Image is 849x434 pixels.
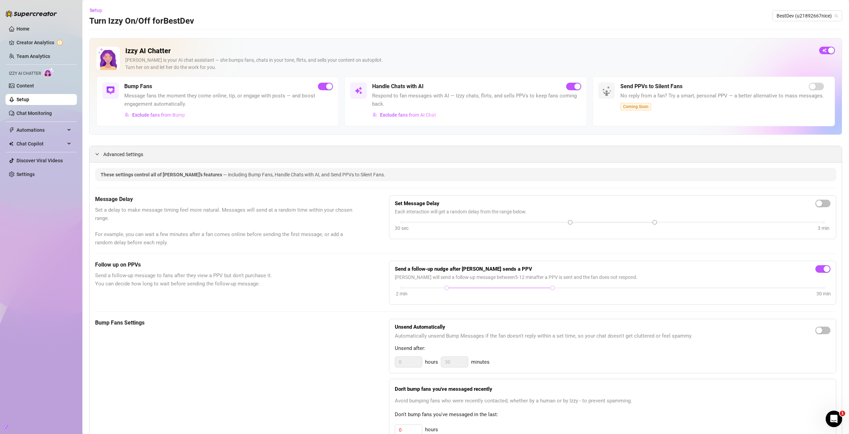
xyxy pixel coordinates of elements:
[372,109,436,120] button: Exclude fans from AI Chat
[395,273,830,281] span: [PERSON_NAME] will send a follow-up message between 5 - 12 min after a PPV is sent and the fan do...
[16,138,65,149] span: Chat Copilot
[3,424,8,429] span: build
[16,158,63,163] a: Discover Viral Videos
[124,109,185,120] button: Exclude fans from Bump
[89,5,108,16] button: Setup
[16,97,29,102] a: Setup
[16,110,52,116] a: Chat Monitoring
[89,16,194,27] h3: Turn Izzy On/Off for BestDev
[372,92,581,108] span: Respond to fan messages with AI — Izzy chats, flirts, and sells PPVs to keep fans coming back.
[95,272,355,288] span: Send a follow-up message to fans after they view a PPV but don't purchase it. You can decide how ...
[826,411,842,427] iframe: Intercom live chat
[101,172,223,177] span: These settings control all of [PERSON_NAME]'s features
[395,386,492,392] strong: Don't bump fans you've messaged recently
[395,344,830,353] span: Unsend after:
[620,82,682,91] h5: Send PPVs to Silent Fans
[44,68,54,78] img: AI Chatter
[620,92,824,100] span: No reply from a fan? Try a smart, personal PPV — a better alternative to mass messages.
[395,397,830,405] span: Avoid bumping fans who were recently contacted, whether by a human or by Izzy - to prevent spamming.
[16,54,50,59] a: Team Analytics
[602,86,613,97] img: silent-fans-ppv-o-N6Mmdf.svg
[9,70,41,77] span: Izzy AI Chatter
[395,208,830,215] span: Each interaction will get a random delay from the range below.
[834,14,838,18] span: team
[125,113,129,117] img: svg%3e
[125,57,814,71] div: [PERSON_NAME] is your AI chat assistant — she bumps fans, chats in your tone, flirts, and sells y...
[16,37,71,48] a: Creator Analytics exclamation-circle
[95,206,355,247] span: Set a delay to make message timing feel more natural. Messages will send at a random time within ...
[106,86,115,95] img: svg%3e
[124,82,152,91] h5: Bump Fans
[471,358,490,366] span: minutes
[16,26,30,32] a: Home
[95,261,355,269] h5: Follow up on PPVs
[16,172,35,177] a: Settings
[125,47,814,55] h2: Izzy AI Chatter
[372,113,377,117] img: svg%3e
[840,411,845,416] span: 1
[5,10,57,17] img: logo-BBDzfeDw.svg
[354,86,363,95] img: svg%3e
[96,47,120,70] img: Izzy AI Chatter
[90,8,102,13] span: Setup
[816,290,831,297] div: 30 min
[95,195,355,203] h5: Message Delay
[380,112,436,118] span: Exclude fans from AI Chat
[223,172,385,177] span: — including Bump Fans, Handle Chats with AI, and Send PPVs to Silent Fans.
[425,358,438,366] span: hours
[95,152,99,156] span: expanded
[425,426,438,434] span: hours
[777,11,838,21] span: BestDev (u21892667nice)
[132,112,185,118] span: Exclude fans from Bump
[818,224,829,232] div: 3 min
[95,150,103,158] div: expanded
[16,125,65,136] span: Automations
[620,103,651,110] span: Coming Soon
[396,290,408,297] div: 2 min
[395,332,692,340] span: Automatically unsend Bump Messages if the fan doesn't reply within a set time, so your chat doesn...
[395,324,445,330] strong: Unsend Automatically
[372,82,424,91] h5: Handle Chats with AI
[9,127,14,133] span: thunderbolt
[395,266,532,272] strong: Send a follow-up nudge after [PERSON_NAME] sends a PPV
[395,224,409,232] div: 30 sec
[9,141,13,146] img: Chat Copilot
[16,83,34,89] a: Content
[395,200,439,207] strong: Set Message Delay
[95,319,355,327] h5: Bump Fans Settings
[395,411,830,419] span: Don't bump fans you've messaged in the last:
[124,92,333,108] span: Message fans the moment they come online, tip, or engage with posts — and boost engagement automa...
[103,151,143,158] span: Advanced Settings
